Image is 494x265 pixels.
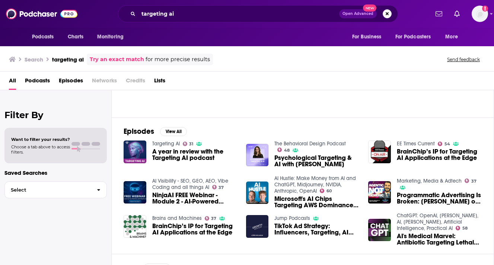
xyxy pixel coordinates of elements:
[59,75,83,90] a: Episodes
[154,75,165,90] a: Lists
[4,169,107,176] p: Saved Searches
[146,55,210,64] span: for more precise results
[342,12,373,16] span: Open Advanced
[363,4,376,12] span: New
[274,215,310,221] a: Jump Podcasts
[326,189,332,193] span: 60
[462,227,468,230] span: 58
[471,180,477,183] span: 37
[152,192,237,205] a: NinjaAI FREE Webinar - Module 2 - AI-Powered Keyword Research - Key Concepts: From “keywords” to ...
[124,127,154,136] h2: Episodes
[25,75,50,90] a: Podcasts
[347,30,391,44] button: open menu
[397,192,482,205] a: Programmatic Advertising Is Broken: Jules Minvielle on Killing DSPs, CTV Contextual Targeting #ai
[444,142,450,146] span: 54
[438,142,450,146] a: 54
[274,196,359,208] a: Microsoft's AI Chips Targeting AWS Dominance + Free Generative AI Courses
[152,148,237,161] a: A year in review with the Targeting AI podcast
[456,226,468,230] a: 58
[274,155,359,167] span: Psychological Targeting & AI with [PERSON_NAME]
[246,182,269,204] img: Microsoft's AI Chips Targeting AWS Dominance + Free Generative AI Courses
[397,148,482,161] a: BrainChip’s IP for Targeting AI Applications at the Edge
[274,141,346,147] a: The Behavioral Design Podcast
[97,32,124,42] span: Monitoring
[4,110,107,120] h2: Filter By
[368,141,391,163] img: BrainChip’s IP for Targeting AI Applications at the Edge
[189,142,193,146] span: 31
[63,30,88,44] a: Charts
[152,215,202,221] a: Brains and Machines
[152,141,180,147] a: Targeting AI
[11,137,70,142] span: Want to filter your results?
[138,8,339,20] input: Search podcasts, credits, & more...
[27,30,64,44] button: open menu
[352,32,382,42] span: For Business
[274,155,359,167] a: Psychological Targeting & AI with Sandra Matz
[440,30,467,44] button: open menu
[397,178,462,184] a: Marketing, Media & Adtech
[339,9,377,18] button: Open AdvancedNew
[368,181,391,204] img: Programmatic Advertising Is Broken: Jules Minvielle on Killing DSPs, CTV Contextual Targeting #ai
[284,149,290,152] span: 48
[397,212,478,231] a: ChatGPT: OpenAI, Sam Altman, AI, Joe Rogan, Artificial Intelligence, Practical AI
[118,5,398,22] div: Search podcasts, credits, & more...
[205,216,217,221] a: 37
[274,223,359,236] a: TikTok Ad Strategy: Influencers, Targeting, AI Creative Testing & More
[277,148,290,152] a: 48
[92,30,133,44] button: open menu
[368,219,391,242] img: AI's Medical Marvel: Antibiotic Targeting Lethal Superbugs
[32,32,54,42] span: Podcasts
[4,182,107,198] button: Select
[92,75,117,90] span: Networks
[211,217,216,220] span: 37
[126,75,145,90] span: Credits
[465,179,477,183] a: 37
[246,144,269,167] img: Psychological Targeting & AI with Sandra Matz
[52,56,84,63] h3: targeting ai
[451,7,463,20] a: Show notifications dropdown
[472,6,488,22] span: Logged in as Marketing09
[124,181,146,204] img: NinjaAI FREE Webinar - Module 2 - AI-Powered Keyword Research - Key Concepts: From “keywords” to ...
[124,215,146,238] img: BrainChip’s IP for Targeting AI Applications at the Edge
[5,187,91,192] span: Select
[246,215,269,238] img: TikTok Ad Strategy: Influencers, Targeting, AI Creative Testing & More
[68,32,84,42] span: Charts
[90,55,144,64] a: Try an exact match
[11,144,70,155] span: Choose a tab above to access filters.
[445,32,458,42] span: More
[391,30,442,44] button: open menu
[397,233,482,246] a: AI's Medical Marvel: Antibiotic Targeting Lethal Superbugs
[395,32,431,42] span: For Podcasters
[183,142,194,146] a: 31
[152,223,237,236] a: BrainChip’s IP for Targeting AI Applications at the Edge
[25,56,43,63] h3: Search
[9,75,16,90] a: All
[160,127,187,136] button: View All
[482,6,488,12] svg: Add a profile image
[433,7,445,20] a: Show notifications dropdown
[472,6,488,22] img: User Profile
[124,141,146,163] img: A year in review with the Targeting AI podcast
[6,7,77,21] a: Podchaser - Follow, Share and Rate Podcasts
[212,185,224,189] a: 37
[397,141,435,147] a: EE Times Current
[152,178,228,190] a: AI Visibility - SEO, GEO, AEO, Vibe Coding and all things AI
